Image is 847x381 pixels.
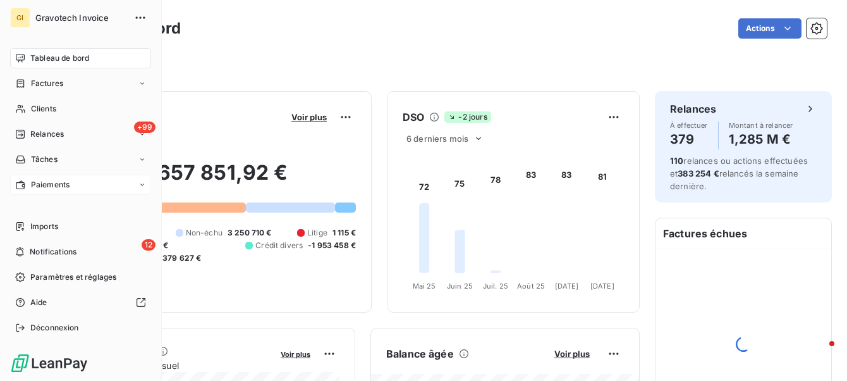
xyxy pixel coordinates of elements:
span: Tâches [31,154,58,165]
span: Factures [31,78,63,89]
h6: Factures échues [655,218,831,249]
span: Voir plus [554,349,590,359]
span: 3 250 710 € [228,227,272,239]
span: Paiements [31,179,70,190]
span: Notifications [30,246,76,258]
h2: 5 657 851,92 € [71,160,356,198]
h4: 1,285 M € [729,129,793,149]
span: Aide [30,297,47,308]
h6: Relances [670,101,716,116]
tspan: [DATE] [590,282,614,290]
span: Non-échu [186,227,222,239]
span: Imports [30,221,58,232]
span: relances ou actions effectuées et relancés la semaine dernière. [670,156,808,191]
span: Voir plus [281,350,310,359]
span: Crédit divers [255,240,303,251]
tspan: Juil. 25 [483,282,508,290]
span: Clients [31,103,56,115]
span: -379 627 € [159,253,202,264]
span: 383 254 € [678,168,719,178]
span: 6 derniers mois [406,134,468,144]
span: Relances [30,128,64,140]
a: Aide [10,292,151,313]
button: Voir plus [288,111,331,123]
span: Voir plus [291,112,327,122]
span: À effectuer [670,122,708,129]
tspan: Août 25 [517,282,545,290]
button: Voir plus [277,348,314,359]
span: -2 jours [444,111,491,123]
span: +99 [134,122,155,133]
tspan: [DATE] [555,282,579,290]
span: Déconnexion [30,322,79,334]
h6: Balance âgée [386,346,454,361]
div: GI [10,8,30,28]
span: Chiffre d'affaires mensuel [71,359,272,372]
img: Logo LeanPay [10,353,88,373]
span: Tableau de bord [30,53,89,64]
tspan: Juin 25 [447,282,473,290]
h6: DSO [403,109,424,125]
span: 1 115 € [332,227,356,239]
tspan: Mai 25 [413,282,436,290]
span: Litige [307,227,327,239]
span: Montant à relancer [729,122,793,129]
span: 12 [142,239,155,251]
iframe: Intercom live chat [804,338,834,368]
h4: 379 [670,129,708,149]
span: -1 953 458 € [308,240,356,251]
button: Voir plus [551,348,594,359]
button: Actions [738,18,801,39]
span: 110 [670,156,683,166]
span: Paramètres et réglages [30,272,116,283]
span: Gravotech Invoice [35,13,126,23]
